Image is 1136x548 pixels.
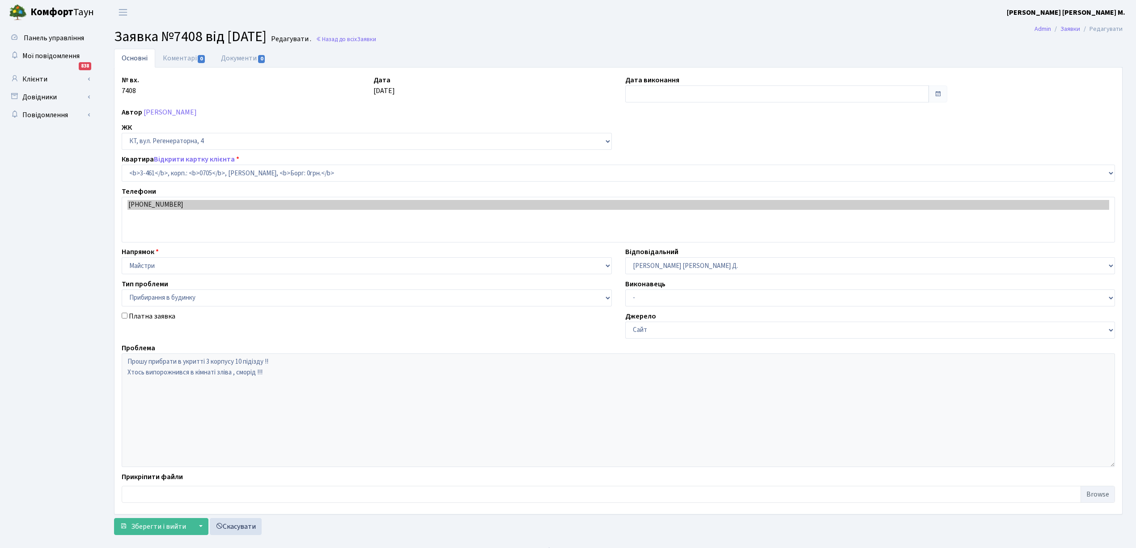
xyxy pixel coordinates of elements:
label: № вх. [122,75,139,85]
label: Платна заявка [129,311,175,322]
a: Основні [114,49,155,68]
small: Редагувати . [269,35,311,43]
span: 0 [198,55,205,63]
a: Мої повідомлення838 [4,47,94,65]
textarea: Прошу прибрати в укритті 3 корпусу 10 підізду !! Хтось випорожнився в кімнаті зліва , сморід !!! [122,353,1115,467]
a: Клієнти [4,70,94,88]
label: Відповідальний [625,246,678,257]
img: logo.png [9,4,27,21]
a: Заявки [1060,24,1080,34]
div: 7408 [115,75,367,102]
label: Виконавець [625,279,665,289]
div: 838 [79,62,91,70]
a: Admin [1034,24,1051,34]
a: Документи [213,49,273,68]
select: ) [122,165,1115,182]
a: Повідомлення [4,106,94,124]
a: Панель управління [4,29,94,47]
a: Коментарі [155,49,213,68]
a: [PERSON_NAME] [PERSON_NAME] М. [1007,7,1125,18]
label: Джерело [625,311,656,322]
label: Квартира [122,154,239,165]
span: Панель управління [24,33,84,43]
a: Назад до всіхЗаявки [316,35,376,43]
option: [PHONE_NUMBER] [127,200,1109,210]
span: Мої повідомлення [22,51,80,61]
label: Проблема [122,343,155,353]
nav: breadcrumb [1021,20,1136,38]
b: [PERSON_NAME] [PERSON_NAME] М. [1007,8,1125,17]
b: Комфорт [30,5,73,19]
label: Дата [373,75,390,85]
span: Заявка №7408 від [DATE] [114,26,267,47]
span: 0 [258,55,265,63]
li: Редагувати [1080,24,1123,34]
span: Зберегти і вийти [131,522,186,531]
div: [DATE] [367,75,619,102]
a: Довідники [4,88,94,106]
label: Напрямок [122,246,159,257]
label: Прикріпити файли [122,472,183,482]
label: Дата виконання [625,75,679,85]
label: Телефони [122,186,156,197]
span: Заявки [357,35,376,43]
a: Скасувати [210,518,262,535]
a: Відкрити картку клієнта [154,154,235,164]
button: Зберегти і вийти [114,518,192,535]
label: Тип проблеми [122,279,168,289]
label: Автор [122,107,142,118]
button: Переключити навігацію [112,5,134,20]
label: ЖК [122,122,132,133]
a: [PERSON_NAME] [144,107,197,117]
select: ) [122,289,612,306]
span: Таун [30,5,94,20]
